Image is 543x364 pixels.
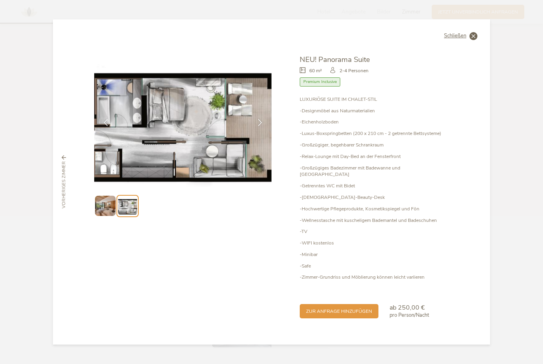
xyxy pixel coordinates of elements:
p: -Getrenntes WC mit Bidet [300,183,449,189]
p: -Großzügiges Badezimmer mit Badewanne und [GEOGRAPHIC_DATA] [300,165,449,178]
img: NEU! Panorama Suite [94,54,271,187]
span: Schließen [444,33,466,39]
p: -[DEMOGRAPHIC_DATA]-Beauty-Desk [300,194,449,201]
span: Premium Inclusive [300,77,340,87]
p: -Luxus-Boxspringbetten (200 x 210 cm - 2 getrennte Bettsysteme) [300,130,449,137]
span: 2-4 Personen [339,67,368,74]
span: 60 m² [309,67,322,74]
span: NEU! Panorama Suite [300,54,370,64]
p: -Eichenholzboden [300,119,449,125]
p: -Relax-Lounge mit Day-Bed an der Fensterfront [300,153,449,160]
img: Preview [95,196,115,216]
p: -Großzügiger, begehbarer Schrankraum [300,142,449,148]
p: -Hochwertige Pflegeprodukte, Kosmetikspiegel und Fön [300,206,449,212]
img: Preview [118,196,137,215]
span: vorheriges Zimmer [61,161,67,208]
p: -Designmöbel aus Naturmaterialien [300,108,449,114]
p: LUXURIÖSE SUITE IM CHALET-STIL [300,96,449,103]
